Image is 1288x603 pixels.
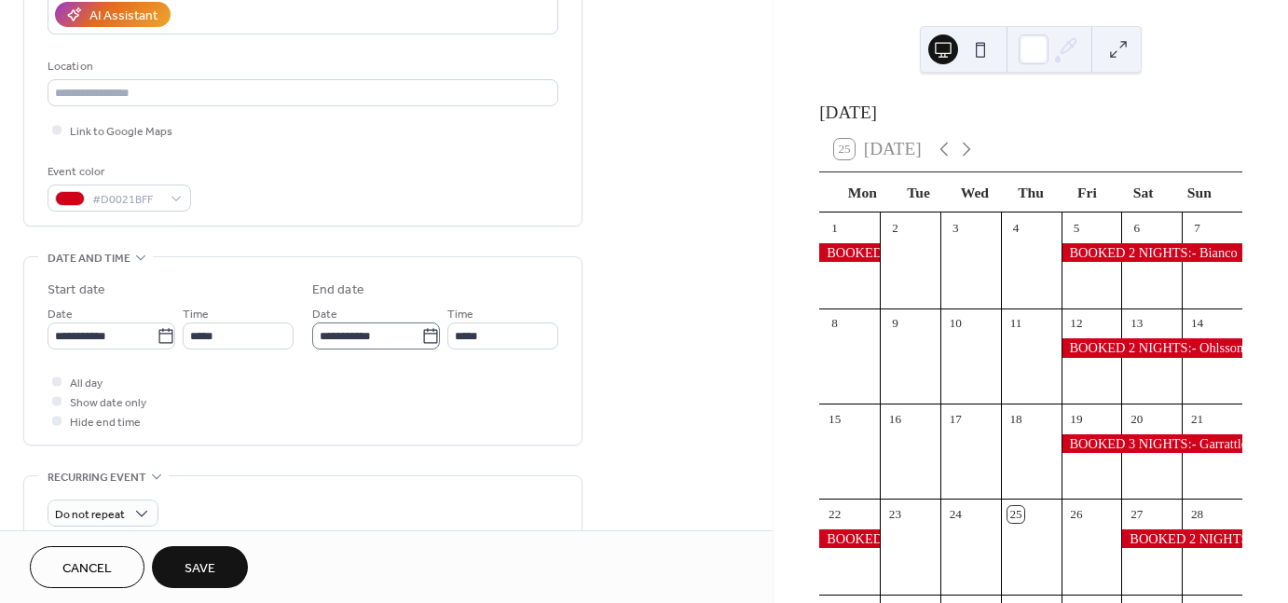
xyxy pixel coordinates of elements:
[152,546,248,588] button: Save
[826,315,843,332] div: 8
[886,315,903,332] div: 9
[312,305,337,324] span: Date
[55,2,171,27] button: AI Assistant
[1129,506,1145,523] div: 27
[947,410,964,427] div: 17
[1115,172,1171,212] div: Sat
[70,413,141,432] span: Hide end time
[1062,243,1242,262] div: BOOKED 2 NIGHTS:- Bianco
[1003,172,1059,212] div: Thu
[826,219,843,236] div: 1
[819,100,1242,127] div: [DATE]
[819,243,880,262] div: BOOKED 3 NIGHTS:- Garrattley (Early in / late out)
[826,410,843,427] div: 15
[886,506,903,523] div: 23
[1188,219,1205,236] div: 7
[886,219,903,236] div: 2
[89,7,158,26] div: AI Assistant
[70,374,103,393] span: All day
[947,172,1003,212] div: Wed
[1062,338,1242,357] div: BOOKED 2 NIGHTS:- Ohlsson
[1007,410,1024,427] div: 18
[1068,410,1085,427] div: 19
[62,559,112,579] span: Cancel
[48,281,105,300] div: Start date
[447,305,473,324] span: Time
[1062,434,1242,453] div: BOOKED 3 NIGHTS:- Garrattley (Early in / late out)
[1068,315,1085,332] div: 12
[70,122,172,142] span: Link to Google Maps
[312,281,364,300] div: End date
[1188,410,1205,427] div: 21
[947,219,964,236] div: 3
[1059,172,1115,212] div: Fri
[48,468,146,487] span: Recurring event
[1172,172,1227,212] div: Sun
[1188,315,1205,332] div: 14
[48,162,187,182] div: Event color
[70,393,146,413] span: Show date only
[48,305,73,324] span: Date
[1121,529,1242,548] div: BOOKED 2 NIGHTS:- Dellafortuna (Early in)
[1068,506,1085,523] div: 26
[185,559,215,579] span: Save
[1007,219,1024,236] div: 4
[890,172,946,212] div: Tue
[1129,219,1145,236] div: 6
[48,249,130,268] span: Date and time
[1068,219,1085,236] div: 5
[92,190,161,210] span: #D0021BFF
[55,504,125,526] span: Do not repeat
[1188,506,1205,523] div: 28
[1007,506,1024,523] div: 25
[1007,315,1024,332] div: 11
[183,305,209,324] span: Time
[834,172,890,212] div: Mon
[48,57,555,76] div: Location
[826,506,843,523] div: 22
[947,506,964,523] div: 24
[886,410,903,427] div: 16
[1129,315,1145,332] div: 13
[1129,410,1145,427] div: 20
[30,546,144,588] button: Cancel
[819,529,880,548] div: BOOKED 3 NIGHTS:- Garrattley (Early in / late out)
[947,315,964,332] div: 10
